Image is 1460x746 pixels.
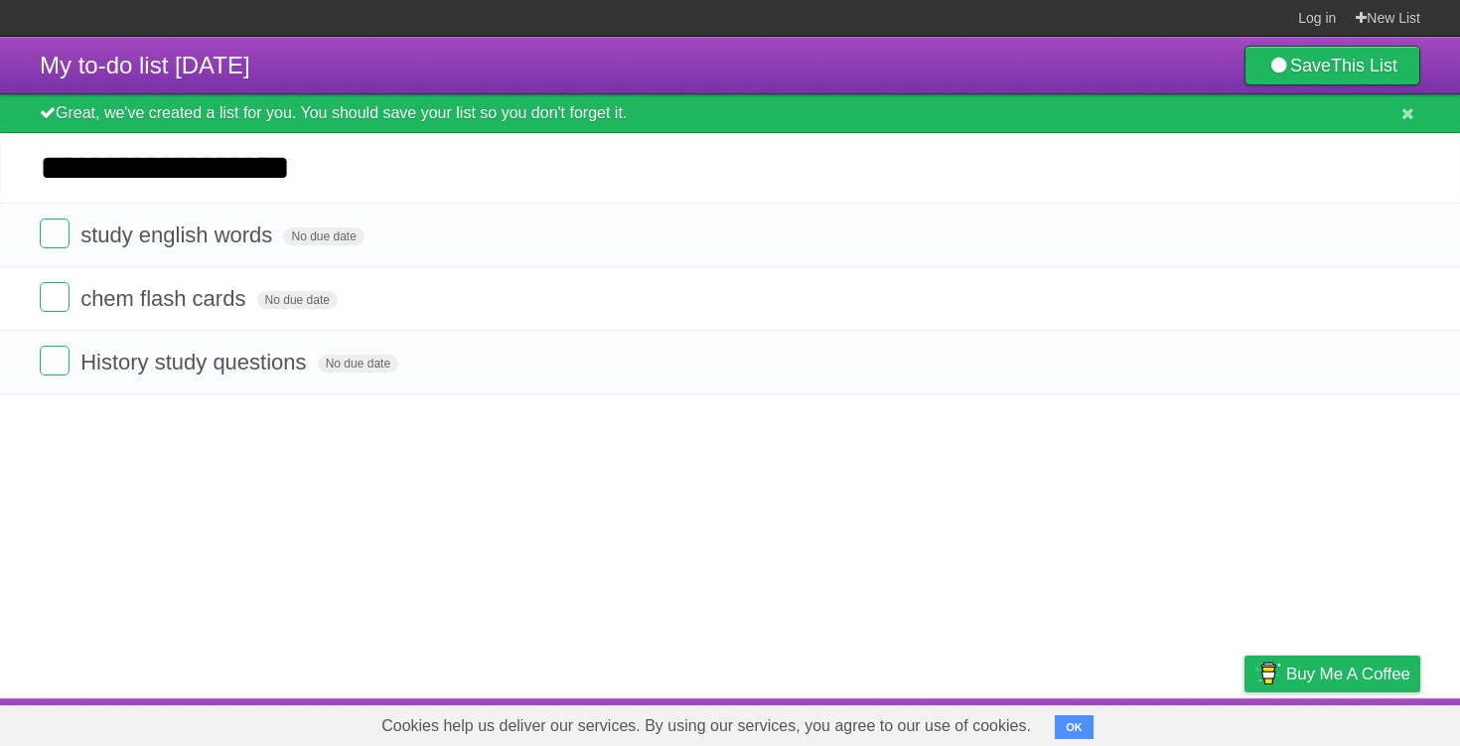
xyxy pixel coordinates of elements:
[40,346,70,375] label: Done
[80,223,277,247] span: study english words
[40,282,70,312] label: Done
[1331,56,1397,75] b: This List
[1219,703,1270,741] a: Privacy
[40,219,70,248] label: Done
[1286,657,1410,691] span: Buy me a coffee
[1295,703,1420,741] a: Suggest a feature
[40,52,250,78] span: My to-do list [DATE]
[1046,703,1126,741] a: Developers
[318,355,398,373] span: No due date
[80,350,311,374] span: History study questions
[80,286,250,311] span: chem flash cards
[257,291,338,309] span: No due date
[1151,703,1195,741] a: Terms
[980,703,1022,741] a: About
[1244,46,1420,85] a: SaveThis List
[283,227,364,245] span: No due date
[362,706,1051,746] span: Cookies help us deliver our services. By using our services, you agree to our use of cookies.
[1244,656,1420,692] a: Buy me a coffee
[1254,657,1281,690] img: Buy me a coffee
[1055,715,1094,739] button: OK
